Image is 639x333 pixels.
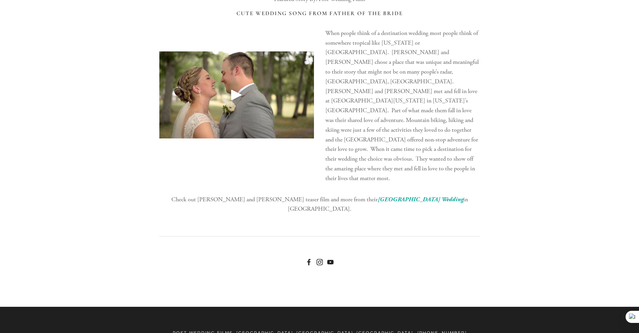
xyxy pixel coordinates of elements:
[316,259,323,265] a: Instagram
[378,196,463,203] em: [GEOGRAPHIC_DATA] Wedding
[378,196,463,203] a: [GEOGRAPHIC_DATA] Wedding
[325,29,480,183] p: When people think of a destination wedding most people think of somewhere tropical like [US_STATE...
[159,195,480,214] p: Check out [PERSON_NAME] and [PERSON_NAME] teaser film and more from their in [GEOGRAPHIC_DATA].
[306,259,312,265] a: Facebook
[327,259,334,265] a: YouTube
[228,87,245,103] div: Play
[159,10,480,17] h3: Cute Wedding Song from Father of the Bride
